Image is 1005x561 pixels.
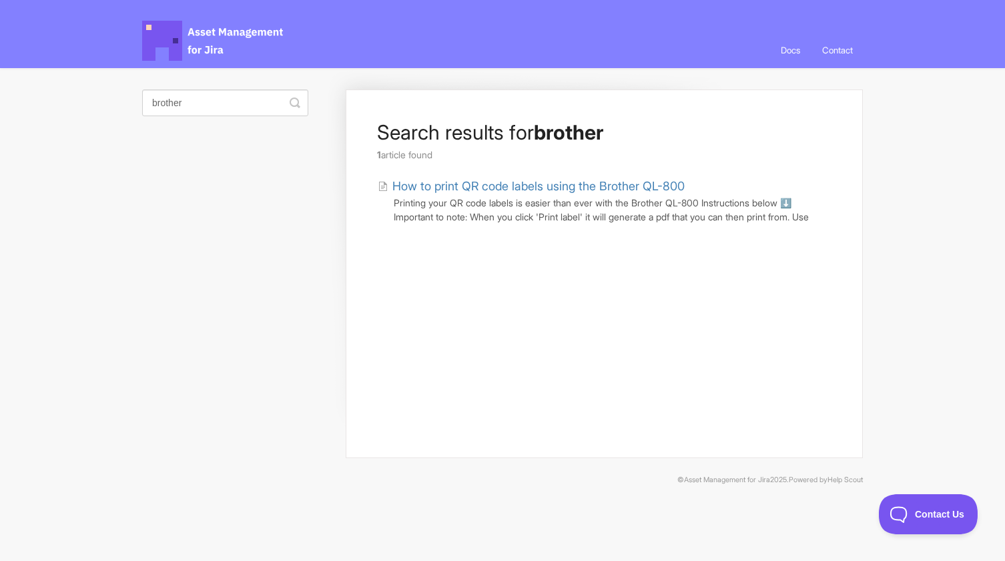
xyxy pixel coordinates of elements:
[394,196,831,224] p: Printing your QR code labels is easier than ever with the Brother QL-800 Instructions below ⬇️ Im...
[142,474,863,486] p: © 2025.
[142,21,285,61] span: Asset Management for Jira Docs
[812,32,863,68] a: Contact
[771,32,810,68] a: Docs
[789,476,863,484] span: Powered by
[534,120,603,144] strong: brother
[827,476,863,484] a: Help Scout
[377,120,831,144] h1: Search results for
[142,89,308,116] input: Search
[378,177,685,195] a: How to print QR code labels using the Brother QL-800
[684,476,770,484] a: Asset Management for Jira
[377,149,381,160] strong: 1
[879,494,978,534] iframe: Toggle Customer Support
[377,148,831,162] p: article found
